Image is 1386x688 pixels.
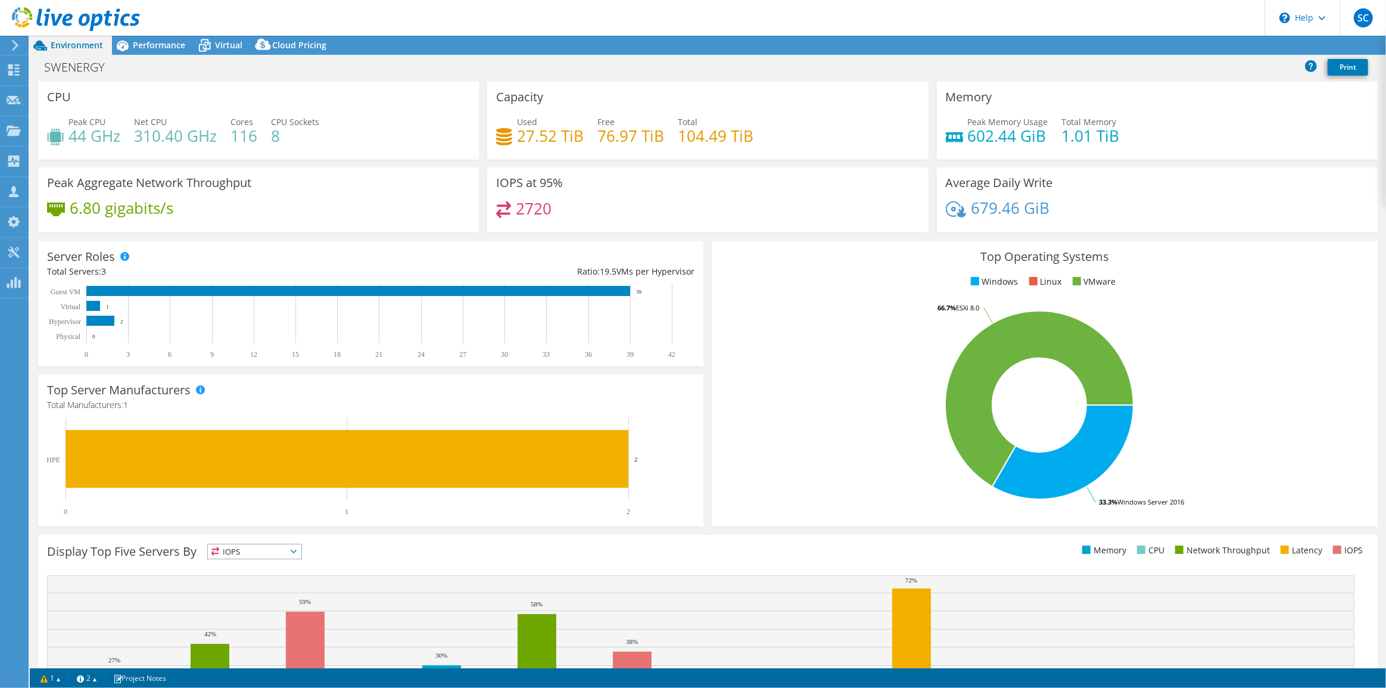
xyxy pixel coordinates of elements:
[68,129,120,142] h4: 44 GHz
[61,303,81,311] text: Virtual
[32,671,69,686] a: 1
[1117,497,1184,506] tspan: Windows Server 2016
[68,116,105,127] span: Peak CPU
[105,671,175,686] a: Project Notes
[204,630,216,637] text: 42%
[1099,497,1117,506] tspan: 33.3%
[47,250,115,263] h3: Server Roles
[971,201,1049,214] h4: 679.46 GiB
[49,317,81,326] text: Hypervisor
[47,91,71,104] h3: CPU
[1279,13,1290,23] svg: \n
[1354,8,1373,27] span: SC
[517,116,537,127] span: Used
[51,288,80,296] text: Guest VM
[1328,59,1368,76] a: Print
[231,116,253,127] span: Cores
[721,250,1368,263] h3: Top Operating Systems
[597,116,615,127] span: Free
[634,456,638,463] text: 2
[231,129,257,142] h4: 116
[435,652,447,659] text: 30%
[47,399,694,412] h4: Total Manufacturers:
[418,350,425,359] text: 24
[375,350,382,359] text: 21
[299,598,311,605] text: 59%
[85,350,88,359] text: 0
[968,129,1048,142] h4: 602.44 GiB
[543,350,550,359] text: 33
[1070,275,1116,288] li: VMware
[585,350,592,359] text: 36
[600,266,616,277] span: 19.5
[956,303,979,312] tspan: ESXi 8.0
[272,39,326,51] span: Cloud Pricing
[1079,544,1126,557] li: Memory
[134,129,217,142] h4: 310.40 GHz
[1278,544,1322,557] li: Latency
[133,39,185,51] span: Performance
[636,289,642,295] text: 39
[516,202,552,215] h4: 2720
[968,116,1048,127] span: Peak Memory Usage
[946,176,1053,189] h3: Average Daily Write
[345,508,348,516] text: 1
[39,61,123,74] h1: SWENERGY
[56,332,80,341] text: Physical
[371,265,695,278] div: Ratio: VMs per Hypervisor
[208,544,301,559] span: IOPS
[1062,129,1120,142] h4: 1.01 TiB
[597,129,664,142] h4: 76.97 TiB
[210,350,214,359] text: 9
[1134,544,1164,557] li: CPU
[168,350,172,359] text: 6
[47,384,191,397] h3: Top Server Manufacturers
[946,91,992,104] h3: Memory
[92,334,95,340] text: 0
[47,265,371,278] div: Total Servers:
[905,577,917,584] text: 72%
[51,39,103,51] span: Environment
[108,656,120,664] text: 27%
[627,508,630,516] text: 2
[106,304,109,310] text: 1
[459,350,466,359] text: 27
[215,39,242,51] span: Virtual
[101,266,106,277] span: 3
[668,350,675,359] text: 42
[292,350,299,359] text: 15
[250,350,257,359] text: 12
[47,176,251,189] h3: Peak Aggregate Network Throughput
[496,91,543,104] h3: Capacity
[64,508,67,516] text: 0
[678,116,697,127] span: Total
[938,303,956,312] tspan: 66.7%
[531,600,543,608] text: 58%
[1330,544,1363,557] li: IOPS
[1026,275,1062,288] li: Linux
[627,350,634,359] text: 39
[517,129,584,142] h4: 27.52 TiB
[501,350,508,359] text: 30
[120,319,123,325] text: 2
[1172,544,1270,557] li: Network Throughput
[134,116,167,127] span: Net CPU
[271,129,319,142] h4: 8
[126,350,130,359] text: 3
[123,399,128,410] span: 1
[271,116,319,127] span: CPU Sockets
[334,350,341,359] text: 18
[1062,116,1117,127] span: Total Memory
[496,176,563,189] h3: IOPS at 95%
[46,456,60,464] text: HPE
[626,638,638,645] text: 38%
[68,671,105,686] a: 2
[968,275,1019,288] li: Windows
[678,129,753,142] h4: 104.49 TiB
[70,201,173,214] h4: 6.80 gigabits/s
